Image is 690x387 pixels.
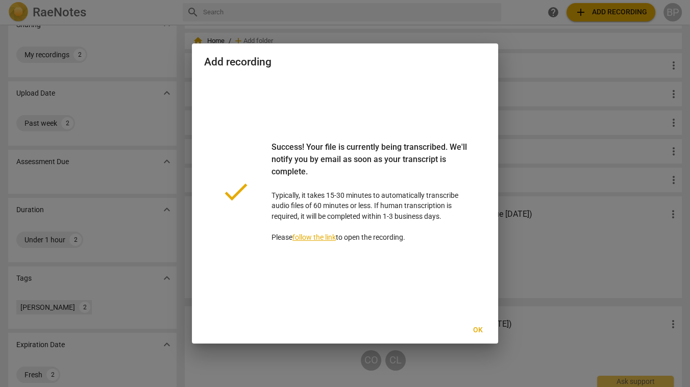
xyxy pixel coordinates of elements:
p: Typically, it takes 15-30 minutes to automatically transcribe audio files of 60 minutes or less. ... [272,141,470,243]
span: Ok [470,325,486,335]
h2: Add recording [204,56,486,69]
a: follow the link [292,233,336,241]
span: done [220,176,251,207]
div: Success! Your file is currently being transcribed. We'll notify you by email as soon as your tran... [272,141,470,190]
button: Ok [461,321,494,339]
